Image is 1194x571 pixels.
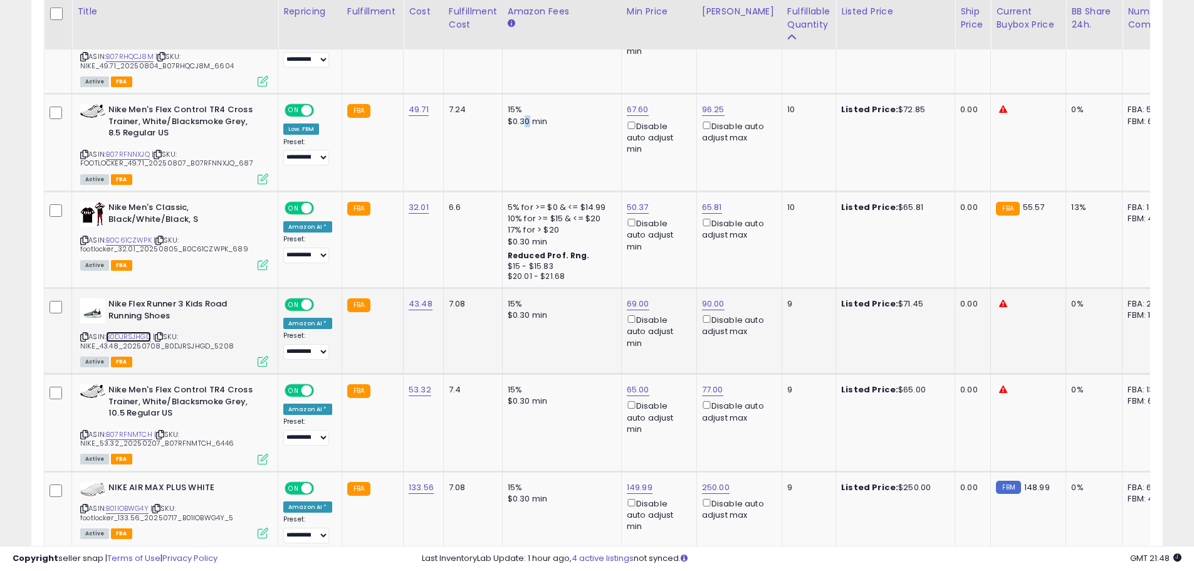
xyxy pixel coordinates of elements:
a: B01IOBWG4Y [106,503,149,514]
div: 15% [508,384,612,396]
a: 133.56 [409,481,434,494]
div: FBA: 6 [1128,482,1169,493]
div: 17% for > $20 [508,224,612,236]
b: Listed Price: [841,481,898,493]
div: Amazon Fees [508,5,616,18]
div: Disable auto adjust min [627,399,687,435]
div: Cost [409,5,438,18]
div: Disable auto adjust min [627,496,687,533]
span: All listings currently available for purchase on Amazon [80,357,109,367]
div: $65.81 [841,202,945,213]
span: | SKU: NIKE_43.48_20250708_B0DJRSJHGD_5208 [80,332,234,350]
div: $15 - $15.83 [508,261,612,272]
div: Preset: [283,332,332,360]
span: ON [286,203,301,214]
small: FBM [996,481,1020,494]
span: ON [286,385,301,396]
a: B0DJRSJHGD [106,332,151,342]
div: ASIN: [80,482,268,537]
a: 69.00 [627,298,649,310]
div: 9 [787,384,826,396]
div: Disable auto adjust max [702,119,772,144]
span: 2025-09-17 21:48 GMT [1130,552,1181,564]
small: Amazon Fees. [508,18,515,29]
a: 96.25 [702,103,725,116]
img: 41qCHWlRuML._SL40_.jpg [80,202,105,227]
div: Disable auto adjust min [627,313,687,349]
span: OFF [312,483,332,493]
div: ASIN: [80,298,268,365]
a: 4 active listings [572,552,634,564]
div: $20.01 - $21.68 [508,271,612,282]
span: FBA [111,174,132,185]
div: 10 [787,202,826,213]
span: OFF [312,105,332,116]
div: 10% for >= $15 & <= $20 [508,213,612,224]
span: OFF [312,300,332,310]
div: FBM: 1 [1128,310,1169,321]
div: Title [77,5,273,18]
div: [PERSON_NAME] [702,5,777,18]
b: Listed Price: [841,298,898,310]
div: FBA: 13 [1128,384,1169,396]
a: 43.48 [409,298,432,310]
div: Disable auto adjust max [702,313,772,337]
div: 0.00 [960,384,981,396]
span: ON [286,300,301,310]
a: B07RFNMTCH [106,429,152,440]
small: FBA [347,298,370,312]
span: | SKU: footlocker_133.56_20250717_B01IOBWG4Y_5 [80,503,234,522]
span: All listings currently available for purchase on Amazon [80,76,109,87]
span: | SKU: FOOTLOCKER_49.71_20250807_B07RFNNXJQ_687 [80,149,253,168]
a: 250.00 [702,481,730,494]
a: 49.71 [409,103,429,116]
span: | SKU: footlocker_32.01_20250805_B0C61CZWPK_689 [80,235,248,254]
div: FBM: 6 [1128,116,1169,127]
div: 7.08 [449,482,493,493]
b: Listed Price: [841,201,898,213]
div: FBA: 2 [1128,298,1169,310]
small: FBA [347,384,370,398]
div: seller snap | | [13,553,217,565]
div: Preset: [283,40,332,68]
img: 412jcrsTWYL._SL40_.jpg [80,104,105,118]
img: 412jcrsTWYL._SL40_.jpg [80,384,105,398]
div: FBM: 6 [1128,396,1169,407]
div: Amazon AI * [283,501,332,513]
div: $65.00 [841,384,945,396]
div: Num of Comp. [1128,5,1173,31]
div: 0% [1071,482,1113,493]
div: 0.00 [960,298,981,310]
a: 90.00 [702,298,725,310]
div: 15% [508,482,612,493]
div: 9 [787,482,826,493]
div: FBA: 5 [1128,104,1169,115]
div: $0.30 min [508,310,612,321]
div: 15% [508,298,612,310]
a: 65.00 [627,384,649,396]
div: FBM: 4 [1128,493,1169,505]
div: 0.00 [960,202,981,213]
div: Disable auto adjust min [627,216,687,253]
small: FBA [347,202,370,216]
div: Last InventoryLab Update: 1 hour ago, not synced. [422,553,1181,565]
a: Terms of Use [107,552,160,564]
div: Min Price [627,5,691,18]
div: Low. FBM [283,123,319,135]
div: Fulfillment Cost [449,5,497,31]
span: OFF [312,385,332,396]
a: Privacy Policy [162,552,217,564]
b: Nike Flex Runner 3 Kids Road Running Shoes [108,298,261,325]
div: $250.00 [841,482,945,493]
div: Repricing [283,5,337,18]
div: Preset: [283,235,332,263]
div: 0% [1071,104,1113,115]
div: Amazon AI * [283,404,332,415]
div: Disable auto adjust max [702,216,772,241]
a: 67.60 [627,103,649,116]
div: 9 [787,298,826,310]
span: All listings currently available for purchase on Amazon [80,528,109,539]
div: 13% [1071,202,1113,213]
span: ON [286,105,301,116]
span: All listings currently available for purchase on Amazon [80,260,109,271]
